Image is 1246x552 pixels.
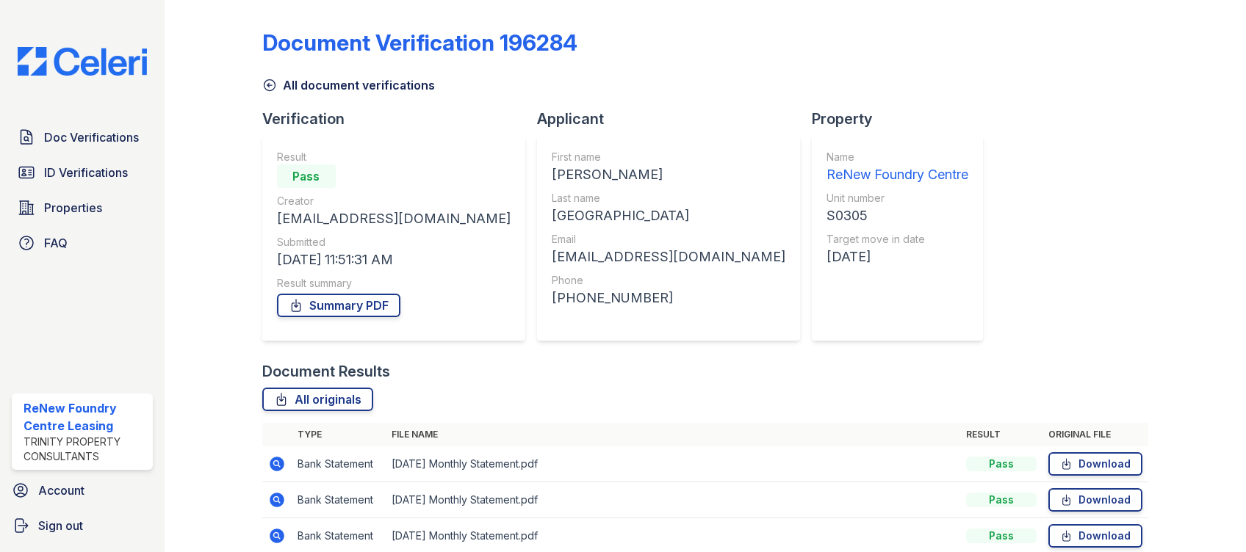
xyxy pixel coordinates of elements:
[966,493,1037,507] div: Pass
[44,234,68,252] span: FAQ
[537,109,812,129] div: Applicant
[277,208,511,229] div: [EMAIL_ADDRESS][DOMAIN_NAME]
[262,76,435,94] a: All document verifications
[12,228,153,258] a: FAQ
[277,194,511,208] div: Creator
[24,399,147,435] div: ReNew Foundry Centre Leasing
[292,423,386,446] th: Type
[827,150,968,185] a: Name ReNew Foundry Centre
[292,446,386,482] td: Bank Statement
[277,250,511,270] div: [DATE] 11:51:31 AM
[1042,423,1148,446] th: Original file
[827,164,968,185] div: ReNew Foundry Centre
[552,288,785,308] div: [PHONE_NUMBER]
[24,435,147,464] div: Trinity Property Consultants
[38,482,84,499] span: Account
[277,235,511,250] div: Submitted
[827,206,968,226] div: S0305
[552,232,785,247] div: Email
[12,123,153,152] a: Doc Verifications
[277,276,511,291] div: Result summary
[6,511,159,540] a: Sign out
[812,109,995,129] div: Property
[6,47,159,76] img: CE_Logo_Blue-a8612792a0a2168367f1c8372b55b34899dd931a85d93a1a3d3e32e68fde9ad4.png
[292,482,386,518] td: Bank Statement
[552,150,785,164] div: First name
[552,164,785,185] div: [PERSON_NAME]
[386,423,961,446] th: File name
[1048,452,1142,476] a: Download
[552,191,785,206] div: Last name
[6,476,159,505] a: Account
[552,247,785,267] div: [EMAIL_ADDRESS][DOMAIN_NAME]
[262,29,577,56] div: Document Verification 196284
[1048,488,1142,512] a: Download
[12,193,153,222] a: Properties
[966,529,1037,543] div: Pass
[277,164,336,188] div: Pass
[262,361,390,382] div: Document Results
[38,517,83,534] span: Sign out
[966,457,1037,471] div: Pass
[262,109,537,129] div: Verification
[827,232,968,247] div: Target move in date
[44,199,102,217] span: Properties
[12,158,153,187] a: ID Verifications
[1048,524,1142,548] a: Download
[827,150,968,164] div: Name
[386,482,961,518] td: [DATE] Monthly Statement.pdf
[277,294,400,317] a: Summary PDF
[827,247,968,267] div: [DATE]
[277,150,511,164] div: Result
[960,423,1042,446] th: Result
[827,191,968,206] div: Unit number
[552,273,785,288] div: Phone
[44,128,139,146] span: Doc Verifications
[386,446,961,482] td: [DATE] Monthly Statement.pdf
[44,164,128,181] span: ID Verifications
[262,388,373,411] a: All originals
[552,206,785,226] div: [GEOGRAPHIC_DATA]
